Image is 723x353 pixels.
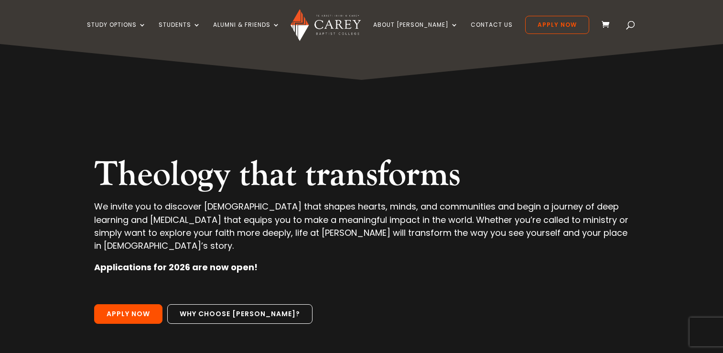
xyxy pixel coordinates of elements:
h2: Theology that transforms [94,154,628,200]
p: We invite you to discover [DEMOGRAPHIC_DATA] that shapes hearts, minds, and communities and begin... [94,200,628,261]
a: About [PERSON_NAME] [373,22,458,44]
img: Carey Baptist College [291,9,361,41]
a: Apply Now [94,304,162,324]
a: Students [159,22,201,44]
strong: Applications for 2026 are now open! [94,261,258,273]
a: Study Options [87,22,146,44]
a: Alumni & Friends [213,22,280,44]
a: Contact Us [471,22,513,44]
a: Why choose [PERSON_NAME]? [167,304,313,324]
a: Apply Now [525,16,589,34]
